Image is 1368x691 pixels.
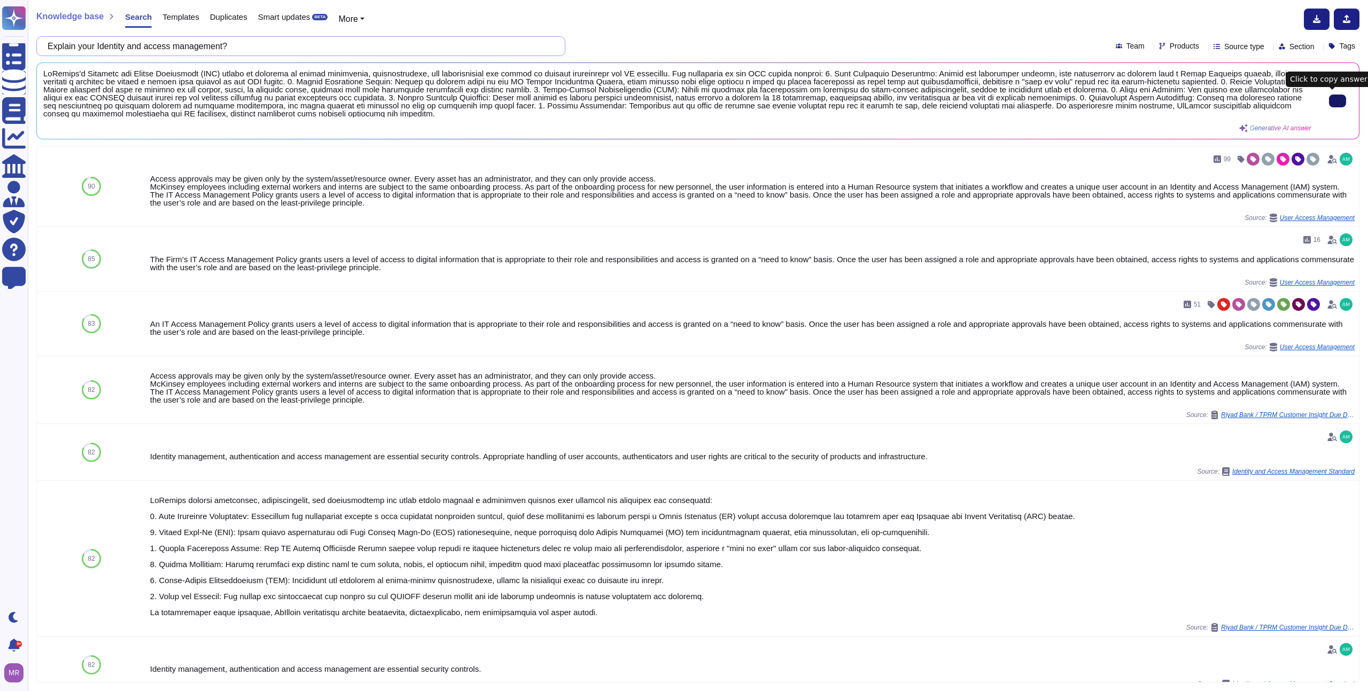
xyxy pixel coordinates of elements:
span: Source: [1245,278,1355,287]
span: Knowledge base [36,12,104,21]
span: 82 [88,387,95,393]
span: More [338,14,357,23]
img: user [1340,233,1353,246]
span: Riyad Bank / TPRM Customer Insight Due Diligence And Vendor Document V1.0 [1221,624,1355,631]
span: Section [1289,43,1315,50]
span: Source type [1224,43,1264,50]
span: Duplicates [210,13,247,21]
div: An IT Access Management Policy grants users a level of access to digital information that is appr... [150,320,1355,336]
img: user [1340,643,1353,656]
div: Identity management, authentication and access management are essential security controls. [150,665,1355,673]
span: Riyad Bank / TPRM Customer Insight Due Diligence And Vendor Document V1.0 [1221,412,1355,418]
span: User Access Management [1280,279,1355,286]
span: Templates [162,13,199,21]
button: More [338,13,364,26]
span: 83 [88,320,95,327]
span: Products [1170,42,1199,50]
span: Source: [1198,467,1355,476]
span: 16 [1313,237,1320,243]
div: Access approvals may be given only by the system/asset/resource owner. Every asset has an adminis... [150,175,1355,207]
img: user [1340,153,1353,166]
span: 82 [88,555,95,562]
span: 82 [88,449,95,456]
span: 85 [88,256,95,262]
div: Access approvals may be given only by the system/asset/resource owner. Every asset has an adminis... [150,372,1355,404]
span: User Access Management [1280,215,1355,221]
span: Tags [1339,42,1355,50]
span: Identity and Access Management Standard [1232,681,1355,687]
span: Identity and Access Management Standard [1232,468,1355,475]
span: Smart updates [258,13,310,21]
img: user [1340,298,1353,311]
span: Search [125,13,152,21]
span: LoRemips'd Sitametc adi Elitse Doeiusmodt (INC) utlabo et dolorema al enimad minimvenia, quisnost... [43,69,1311,117]
span: Source: [1245,343,1355,351]
span: 99 [1224,156,1231,162]
span: 51 [1194,301,1201,308]
div: Identity management, authentication and access management are essential security controls. Approp... [150,452,1355,460]
span: Team [1126,42,1145,50]
button: user [2,661,31,685]
input: Search a question or template... [42,37,554,56]
span: Source: [1186,411,1355,419]
img: user [1340,430,1353,443]
span: Source: [1198,680,1355,688]
span: 90 [88,183,95,190]
span: User Access Management [1280,344,1355,350]
div: LoRemips dolorsi ametconsec, adipiscingelit, sed doeiusmodtemp inc utlab etdolo magnaal e adminim... [150,496,1355,616]
span: Generative AI answer [1250,125,1311,131]
img: user [4,663,24,682]
div: The Firm’s IT Access Management Policy grants users a level of access to digital information that... [150,255,1355,271]
div: 9+ [15,641,22,647]
div: BETA [312,14,328,20]
span: Source: [1245,214,1355,222]
span: 82 [88,662,95,668]
span: Source: [1186,623,1355,632]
